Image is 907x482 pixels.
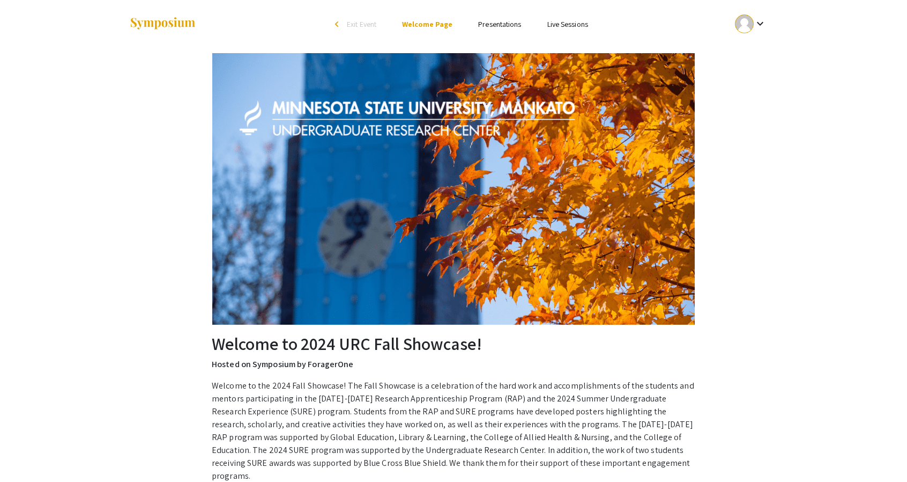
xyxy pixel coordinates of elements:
a: Live Sessions [547,19,588,29]
img: Symposium by ForagerOne [129,17,196,31]
h2: Welcome to 2024 URC Fall Showcase! [212,333,695,354]
span: Exit Event [347,19,376,29]
img: 2024 URC Fall Showcase [212,53,695,325]
p: Hosted on Symposium by ForagerOne [212,358,695,371]
iframe: Chat [8,434,46,474]
mat-icon: Expand account dropdown [754,17,767,30]
a: Presentations [478,19,521,29]
a: Welcome Page [402,19,452,29]
div: arrow_back_ios [335,21,341,27]
button: Expand account dropdown [724,12,778,36]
